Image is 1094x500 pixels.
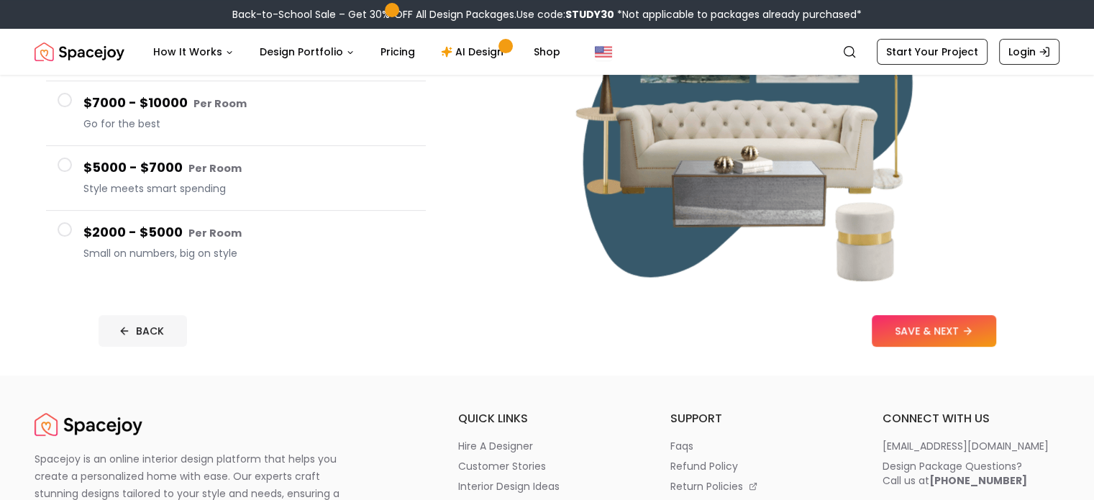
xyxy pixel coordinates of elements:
[458,459,636,473] a: customer stories
[565,7,614,22] b: STUDY30
[522,37,572,66] a: Shop
[83,158,414,178] h4: $5000 - $7000
[929,473,1026,488] b: [PHONE_NUMBER]
[670,459,848,473] a: refund policy
[369,37,427,66] a: Pricing
[83,93,414,114] h4: $7000 - $10000
[458,410,636,427] h6: quick links
[46,81,426,146] button: $7000 - $10000 Per RoomGo for the best
[232,7,862,22] div: Back-to-School Sale – Get 30% OFF All Design Packages.
[882,459,1059,488] a: Design Package Questions?Call us at[PHONE_NUMBER]
[670,439,848,453] a: faqs
[99,315,187,347] button: BACK
[882,439,1048,453] p: [EMAIL_ADDRESS][DOMAIN_NAME]
[46,211,426,275] button: $2000 - $5000 Per RoomSmall on numbers, big on style
[83,117,414,131] span: Go for the best
[35,410,142,439] a: Spacejoy
[83,222,414,243] h4: $2000 - $5000
[458,439,533,453] p: hire a designer
[458,459,546,473] p: customer stories
[458,479,560,494] p: interior design ideas
[83,181,414,196] span: Style meets smart spending
[670,459,738,473] p: refund policy
[458,439,636,453] a: hire a designer
[670,439,693,453] p: faqs
[670,410,848,427] h6: support
[429,37,519,66] a: AI Design
[248,37,366,66] button: Design Portfolio
[458,479,636,494] a: interior design ideas
[595,43,612,60] img: United States
[142,37,245,66] button: How It Works
[46,146,426,211] button: $5000 - $7000 Per RoomStyle meets smart spending
[882,410,1059,427] h6: connect with us
[193,96,247,111] small: Per Room
[670,479,848,494] a: return policies
[999,39,1059,65] a: Login
[35,29,1059,75] nav: Global
[877,39,988,65] a: Start Your Project
[670,479,743,494] p: return policies
[614,7,862,22] span: *Not applicable to packages already purchased*
[188,161,242,176] small: Per Room
[872,315,996,347] button: SAVE & NEXT
[516,7,614,22] span: Use code:
[188,226,242,240] small: Per Room
[142,37,572,66] nav: Main
[35,410,142,439] img: Spacejoy Logo
[35,37,124,66] a: Spacejoy
[882,459,1026,488] div: Design Package Questions? Call us at
[83,246,414,260] span: Small on numbers, big on style
[35,37,124,66] img: Spacejoy Logo
[882,439,1059,453] a: [EMAIL_ADDRESS][DOMAIN_NAME]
